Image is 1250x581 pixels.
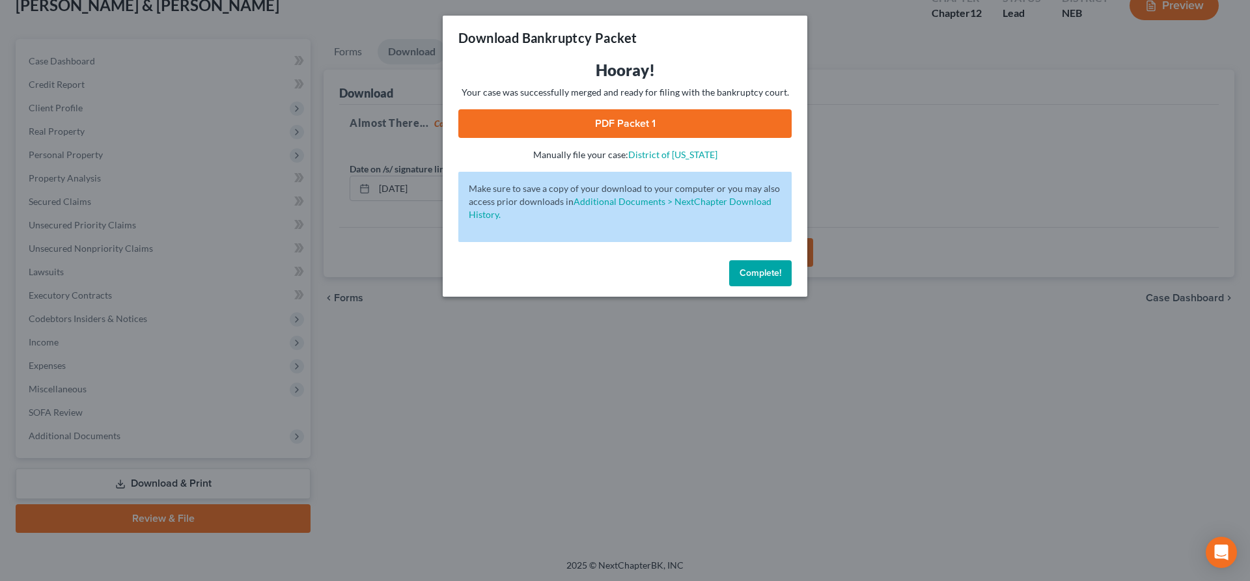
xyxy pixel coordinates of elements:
p: Manually file your case: [458,148,792,161]
a: PDF Packet 1 [458,109,792,138]
div: Open Intercom Messenger [1206,537,1237,568]
button: Complete! [729,260,792,286]
h3: Hooray! [458,60,792,81]
span: Complete! [740,267,781,278]
p: Make sure to save a copy of your download to your computer or you may also access prior downloads in [469,182,781,221]
a: District of [US_STATE] [628,149,717,160]
p: Your case was successfully merged and ready for filing with the bankruptcy court. [458,86,792,99]
a: Additional Documents > NextChapter Download History. [469,196,771,220]
h3: Download Bankruptcy Packet [458,29,637,47]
